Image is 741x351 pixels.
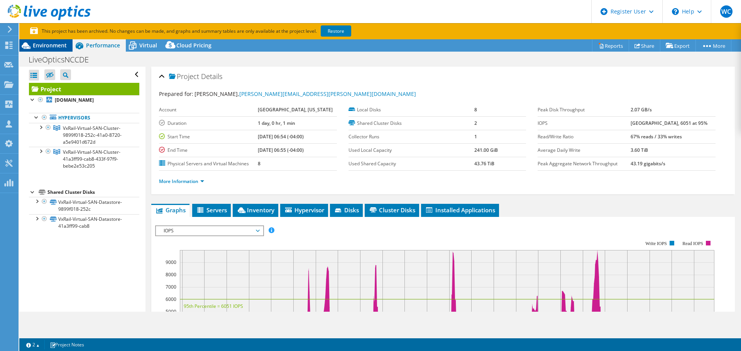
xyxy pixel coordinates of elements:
label: Used Local Capacity [349,146,474,154]
span: Virtual [139,42,157,49]
b: 2 [474,120,477,126]
b: [GEOGRAPHIC_DATA], [US_STATE] [258,106,333,113]
label: Prepared for: [159,90,193,97]
a: VxRail-Virtual-SAN-Datastore-41a3ff99-cab8 [29,214,139,231]
b: [DOMAIN_NAME] [55,97,94,103]
a: More [695,40,731,52]
span: WC [720,5,733,18]
span: VxRail-Virtual-SAN-Cluster-9899f018-252c-41a0-8720-a5e9401d672d [63,125,122,145]
b: [DATE] 06:54 (-04:00) [258,133,304,140]
h1: LiveOpticsNCCDE [25,55,101,64]
span: Hypervisor [284,206,324,214]
span: VxRail-Virtual-SAN-Cluster-41a3ff99-cab8-433f-97f9-bebe2e53c205 [63,149,120,169]
b: 241.00 GiB [474,147,498,153]
span: Cloud Pricing [176,42,211,49]
label: Used Shared Capacity [349,160,474,168]
label: Physical Servers and Virtual Machines [159,160,258,168]
span: Installed Applications [425,206,495,214]
span: Cluster Disks [369,206,415,214]
b: 3.60 TiB [631,147,648,153]
b: 1 [474,133,477,140]
label: Collector Runs [349,133,474,141]
a: Reports [592,40,629,52]
label: End Time [159,146,258,154]
label: Read/Write Ratio [538,133,630,141]
text: Write IOPS [645,241,667,246]
text: Read IOPS [683,241,704,246]
a: [PERSON_NAME][EMAIL_ADDRESS][PERSON_NAME][DOMAIN_NAME] [239,90,416,97]
a: VxRail-Virtual-SAN-Cluster-41a3ff99-cab8-433f-97f9-bebe2e53c205 [29,147,139,171]
b: 8 [258,160,261,167]
span: Project [169,73,199,81]
label: IOPS [538,119,630,127]
label: Shared Cluster Disks [349,119,474,127]
b: 43.19 gigabits/s [631,160,665,167]
span: [PERSON_NAME], [195,90,416,97]
text: 6000 [166,296,176,302]
label: Average Daily Write [538,146,630,154]
text: 7000 [166,284,176,290]
a: [DOMAIN_NAME] [29,95,139,105]
text: 5000 [166,308,176,315]
span: Graphs [155,206,186,214]
label: Duration [159,119,258,127]
a: Export [660,40,696,52]
div: Shared Cluster Disks [47,188,139,197]
span: Performance [86,42,120,49]
b: 67% reads / 33% writes [631,133,682,140]
span: Servers [196,206,227,214]
b: 1 day, 0 hr, 1 min [258,120,295,126]
p: This project has been archived. No changes can be made, and graphs and summary tables are only av... [30,27,408,35]
text: 95th Percentile = 6051 IOPS [184,303,243,309]
b: [DATE] 06:55 (-04:00) [258,147,304,153]
a: VxRail-Virtual-SAN-Datastore-9899f018-252c [29,197,139,214]
text: 8000 [166,271,176,278]
b: 43.76 TiB [474,160,494,167]
b: [GEOGRAPHIC_DATA], 6051 at 95% [631,120,707,126]
label: Account [159,106,258,114]
label: Peak Aggregate Network Throughput [538,160,630,168]
span: Details [201,72,222,81]
a: More Information [159,178,204,185]
a: Project Notes [44,340,90,349]
label: Local Disks [349,106,474,114]
a: 2 [21,340,45,349]
svg: \n [672,8,679,15]
a: VxRail-Virtual-SAN-Cluster-9899f018-252c-41a0-8720-a5e9401d672d [29,123,139,147]
span: Inventory [237,206,274,214]
text: 9000 [166,259,176,265]
span: IOPS [160,226,259,235]
span: Environment [33,42,67,49]
b: 2.07 GB/s [631,106,652,113]
span: Disks [334,206,359,214]
a: Restore [321,25,351,37]
a: Project [29,83,139,95]
label: Peak Disk Throughput [538,106,630,114]
label: Start Time [159,133,258,141]
a: Share [629,40,660,52]
b: 8 [474,106,477,113]
a: Hypervisors [29,113,139,123]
